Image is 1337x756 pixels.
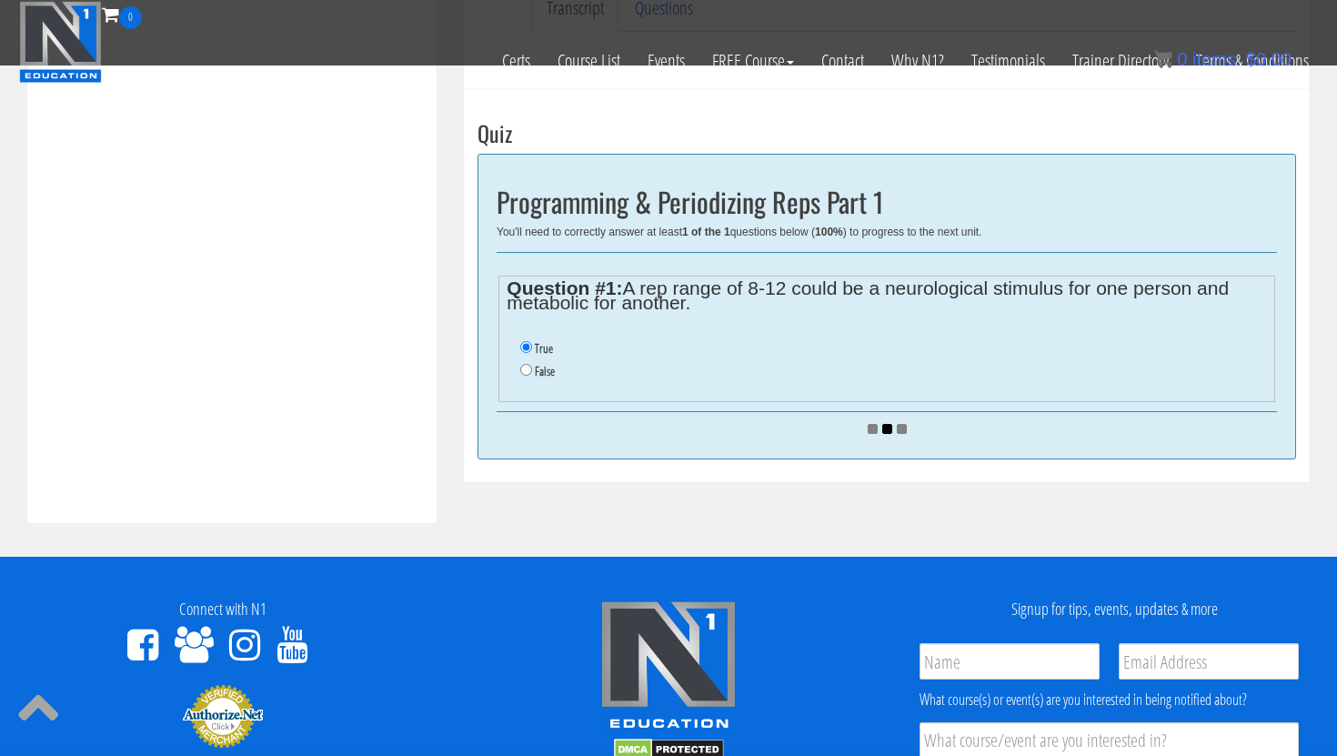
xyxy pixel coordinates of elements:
div: You'll need to correctly answer at least questions below ( ) to progress to the next unit. [497,226,1277,238]
a: Terms & Conditions [1182,29,1322,93]
label: True [535,341,553,356]
h3: Quiz [477,121,1296,145]
a: Certs [488,29,544,93]
a: 0 items: $0.00 [1154,49,1292,69]
div: What course(s) or event(s) are you interested in being notified about? [920,689,1299,711]
legend: A rep range of 8-12 could be a neurological stimulus for one person and metabolic for another. [507,281,1266,310]
a: Events [634,29,699,93]
span: 0 [1177,49,1187,69]
span: 0 [119,6,142,29]
img: Authorize.Net Merchant - Click to Verify [182,683,264,749]
a: Contact [808,29,878,93]
input: Name [920,643,1100,680]
img: n1-education [19,1,102,83]
h4: Connect with N1 [14,600,432,619]
a: Why N1? [878,29,958,93]
img: icon11.png [1154,50,1172,68]
b: 1 of the 1 [682,226,730,238]
strong: Question #1: [507,277,622,298]
input: Email Address [1119,643,1299,680]
a: Course List [544,29,634,93]
a: Testimonials [958,29,1059,93]
img: ajax_loader.gif [868,424,907,434]
span: $ [1246,49,1256,69]
img: n1-edu-logo [600,600,737,735]
b: 100% [815,226,843,238]
h2: Programming & Periodizing Reps Part 1 [497,186,1277,217]
h4: Signup for tips, events, updates & more [905,600,1323,619]
a: Trainer Directory [1059,29,1182,93]
span: items: [1192,49,1241,69]
bdi: 0.00 [1246,49,1292,69]
label: False [535,364,555,378]
a: 0 [102,2,142,26]
a: FREE Course [699,29,808,93]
